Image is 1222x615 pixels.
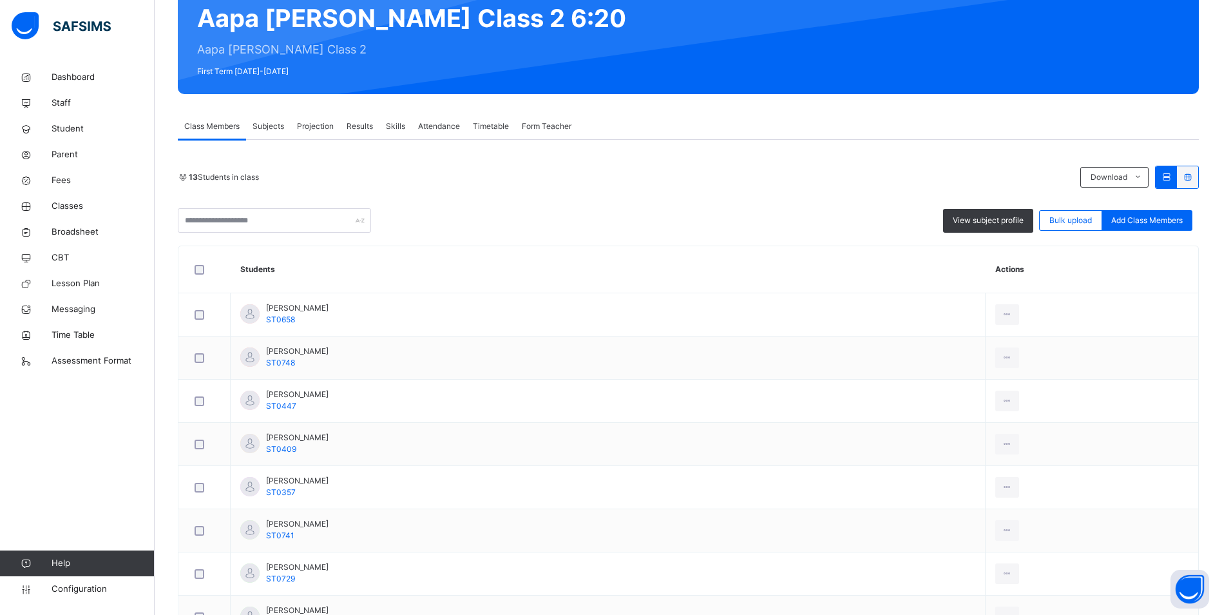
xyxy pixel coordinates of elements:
[473,121,509,132] span: Timetable
[266,389,329,400] span: [PERSON_NAME]
[52,122,155,135] span: Student
[52,174,155,187] span: Fees
[418,121,460,132] span: Attendance
[52,71,155,84] span: Dashboard
[266,574,295,583] span: ST0729
[1091,171,1127,183] span: Download
[266,401,296,411] span: ST0447
[266,531,294,540] span: ST0741
[297,121,334,132] span: Projection
[266,518,329,530] span: [PERSON_NAME]
[266,315,295,324] span: ST0658
[266,561,329,573] span: [PERSON_NAME]
[953,215,1024,226] span: View subject profile
[1111,215,1183,226] span: Add Class Members
[52,200,155,213] span: Classes
[266,358,295,367] span: ST0748
[189,171,259,183] span: Students in class
[52,226,155,239] span: Broadsheet
[266,444,296,454] span: ST0409
[1049,215,1092,226] span: Bulk upload
[12,12,111,39] img: safsims
[52,251,155,264] span: CBT
[266,475,329,487] span: [PERSON_NAME]
[522,121,571,132] span: Form Teacher
[52,329,155,342] span: Time Table
[52,277,155,290] span: Lesson Plan
[52,303,155,316] span: Messaging
[253,121,284,132] span: Subjects
[266,346,329,357] span: [PERSON_NAME]
[184,121,240,132] span: Class Members
[189,172,198,182] b: 13
[52,97,155,110] span: Staff
[986,246,1198,293] th: Actions
[266,487,296,497] span: ST0357
[266,302,329,314] span: [PERSON_NAME]
[52,583,154,596] span: Configuration
[231,246,986,293] th: Students
[266,432,329,444] span: [PERSON_NAME]
[386,121,405,132] span: Skills
[52,148,155,161] span: Parent
[347,121,373,132] span: Results
[52,557,154,570] span: Help
[52,355,155,367] span: Assessment Format
[1170,570,1209,609] button: Open asap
